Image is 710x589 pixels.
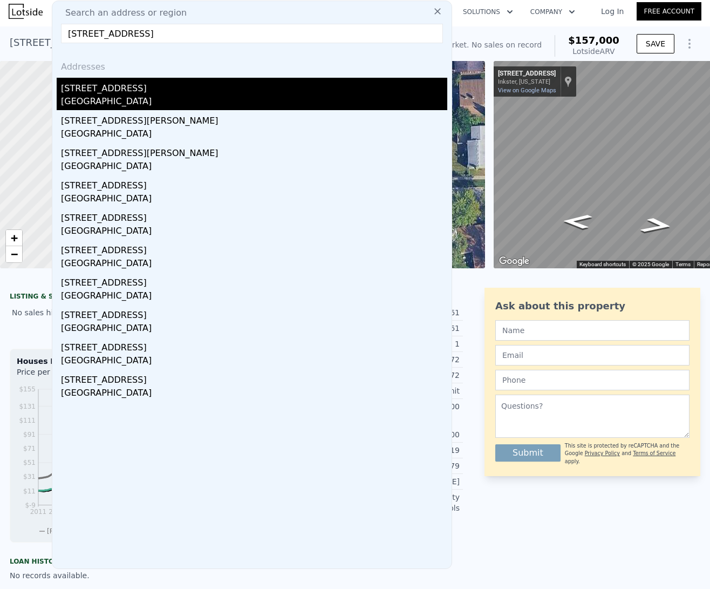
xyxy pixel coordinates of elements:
div: [GEOGRAPHIC_DATA] [61,387,447,402]
a: Show location on map [564,76,572,87]
div: [GEOGRAPHIC_DATA] [61,127,447,143]
div: [GEOGRAPHIC_DATA] [61,257,447,272]
tspan: 2011 [30,508,47,516]
div: [STREET_ADDRESS] [61,78,447,95]
a: Zoom out [6,246,22,262]
tspan: $155 [19,385,36,393]
tspan: $31 [23,473,36,480]
a: Open this area in Google Maps (opens a new window) [496,254,532,268]
span: − [11,247,18,261]
tspan: $71 [23,445,36,452]
path: Go East, Carlysle St [626,214,687,237]
span: $157,000 [568,35,619,46]
a: Terms of Service [633,450,675,456]
a: Zoom in [6,230,22,246]
div: [GEOGRAPHIC_DATA] [61,354,447,369]
div: [STREET_ADDRESS] [61,369,447,387]
a: Privacy Policy [585,450,620,456]
tspan: 2012 [49,508,65,516]
div: [GEOGRAPHIC_DATA] [61,289,447,304]
div: [GEOGRAPHIC_DATA] [61,225,447,240]
div: LISTING & SALE HISTORY [10,292,226,303]
div: [STREET_ADDRESS][PERSON_NAME] , Inkster , MI 48141 [10,35,278,50]
tspan: $131 [19,403,36,410]
div: Loan history from public records [10,557,226,566]
div: Ask about this property [495,299,689,314]
div: Price per Square Foot [17,367,118,384]
div: Off Market. No sales on record [427,39,542,50]
div: No sales history record for this property. [10,303,226,322]
div: Addresses [57,52,447,78]
button: Show Options [679,33,700,55]
div: [GEOGRAPHIC_DATA] [61,160,447,175]
path: Go West, Carlysle St [549,211,605,233]
div: Inkster, [US_STATE] [498,78,556,85]
div: [GEOGRAPHIC_DATA] [61,322,447,337]
button: Submit [495,444,561,462]
div: [STREET_ADDRESS] [498,70,556,78]
div: [STREET_ADDRESS] [61,207,447,225]
div: [STREET_ADDRESS][PERSON_NAME] [61,110,447,127]
a: Free Account [637,2,701,21]
div: Houses Median Sale [17,356,219,367]
tspan: $-9 [25,502,36,509]
a: Terms [675,261,691,267]
input: Enter an address, city, region, neighborhood or zip code [61,24,443,43]
div: [STREET_ADDRESS][PERSON_NAME] [61,143,447,160]
input: Name [495,320,689,341]
div: [GEOGRAPHIC_DATA] [61,192,447,207]
div: [GEOGRAPHIC_DATA] [61,95,447,110]
div: [STREET_ADDRESS] [61,272,447,289]
div: No records available. [10,570,226,581]
div: [STREET_ADDRESS] [61,304,447,322]
div: [STREET_ADDRESS] [61,240,447,257]
tspan: $51 [23,459,36,466]
button: Keyboard shortcuts [579,261,626,268]
div: [STREET_ADDRESS] [61,175,447,192]
button: Solutions [454,2,522,22]
span: Search an address or region [57,6,187,19]
div: [STREET_ADDRESS] [61,337,447,354]
input: Email [495,345,689,365]
span: [PERSON_NAME] Co. [47,527,113,535]
button: SAVE [637,34,674,53]
div: This site is protected by reCAPTCHA and the Google and apply. [565,442,689,465]
a: Log In [588,6,637,17]
tspan: $111 [19,417,36,424]
span: + [11,231,18,245]
img: Lotside [9,4,43,19]
tspan: $91 [23,431,36,438]
span: © 2025 Google [632,261,669,267]
img: Google [496,254,532,268]
div: Lotside ARV [568,46,619,57]
tspan: $11 [23,488,36,495]
a: View on Google Maps [498,87,556,94]
input: Phone [495,370,689,390]
button: Company [522,2,584,22]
